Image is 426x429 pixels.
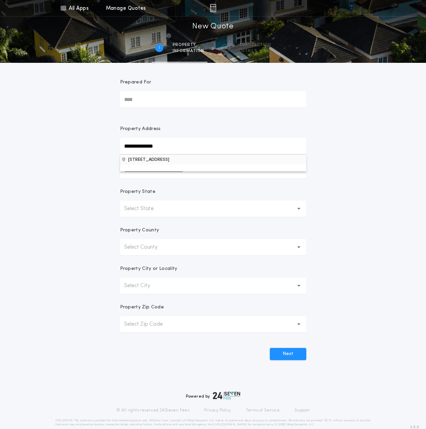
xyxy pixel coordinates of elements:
[120,154,306,165] button: Property Address
[120,304,164,311] p: Property Zip Code
[204,408,231,413] a: Privacy Policy
[186,392,240,400] div: Powered by
[120,91,306,107] input: Prepared For
[246,408,280,413] a: Terms of Service
[55,419,371,427] p: DISCLAIMER: This estimate is provided for informational purposes only. 24|Seven Fees, a product o...
[224,45,227,51] h2: 2
[214,423,247,426] a: [URL][DOMAIN_NAME]
[120,188,155,195] p: Property State
[173,48,204,54] span: information
[120,79,151,86] p: Prepared For
[120,239,306,255] button: Select County
[120,201,306,217] button: Select State
[124,282,161,290] p: Select City
[239,48,271,54] span: details
[159,45,160,51] h2: 1
[124,205,165,213] p: Select State
[116,408,189,413] p: © All rights reserved. 24|Seven Fees
[124,320,174,328] p: Select Zip Code
[213,392,240,400] img: logo
[173,42,204,48] span: Property
[192,21,233,32] h1: New Quote
[120,126,306,132] p: Property Address
[124,243,168,251] p: Select County
[270,348,306,360] button: Next
[120,227,159,234] p: Property County
[120,316,306,332] button: Select Zip Code
[120,266,177,272] p: Property City or Locality
[120,278,306,294] button: Select City
[239,42,271,48] span: Transaction
[339,5,364,11] img: vs-icon
[210,4,216,12] img: img
[294,408,310,413] a: Support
